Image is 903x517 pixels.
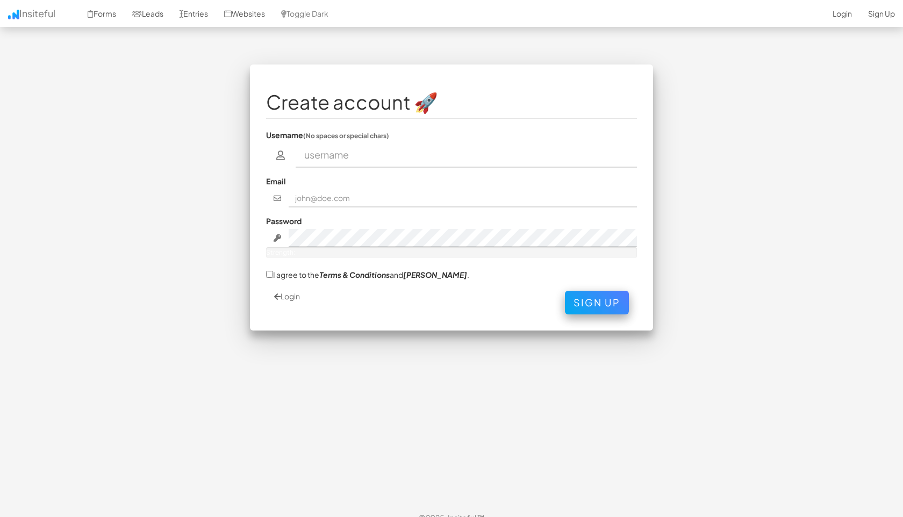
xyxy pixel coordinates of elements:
h1: Create account 🚀 [266,91,637,113]
label: I agree to the and . [266,269,469,280]
a: Login [274,291,300,301]
button: Sign Up [565,291,629,314]
small: (No spaces or special chars) [303,132,389,140]
label: Username [266,130,389,140]
img: icon.png [8,10,19,19]
a: [PERSON_NAME] [403,270,467,279]
input: username [296,143,637,168]
input: I agree to theTerms & Conditionsand[PERSON_NAME]. [266,271,273,278]
label: Email [266,176,286,186]
input: john@doe.com [289,189,637,207]
label: Password [266,216,302,226]
a: Terms & Conditions [319,270,390,279]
